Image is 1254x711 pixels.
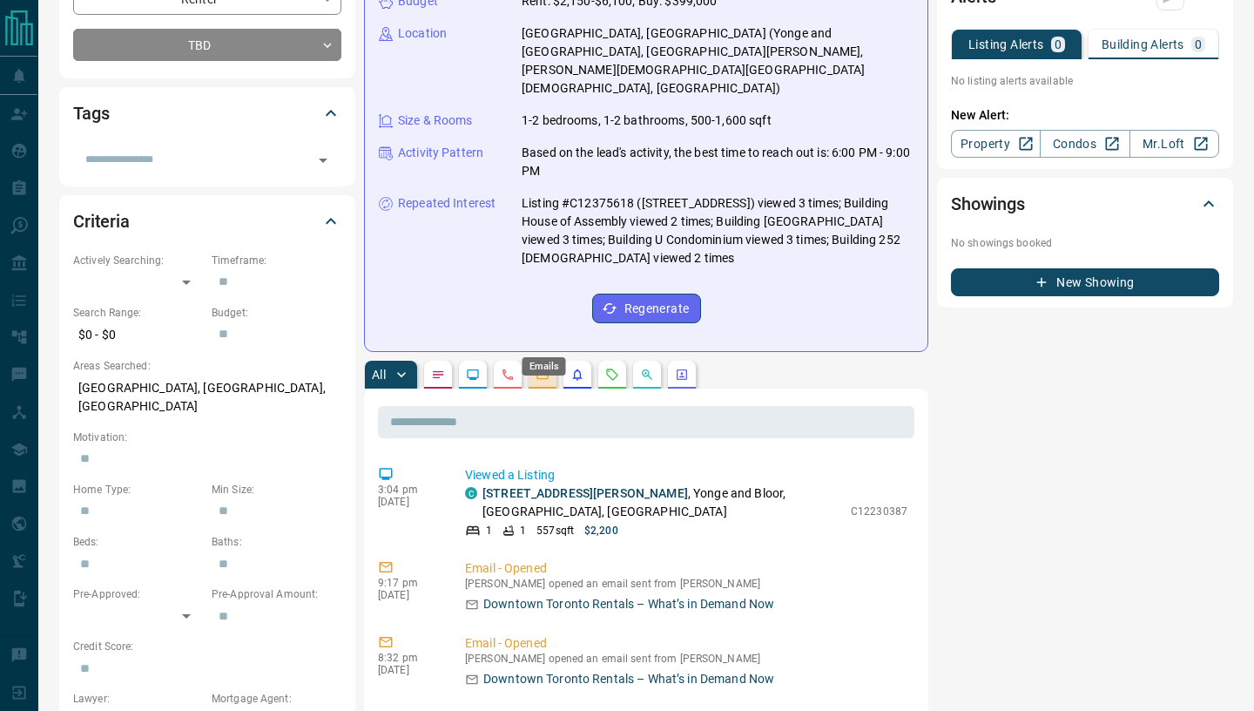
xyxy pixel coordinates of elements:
[951,73,1219,89] p: No listing alerts available
[73,374,341,421] p: [GEOGRAPHIC_DATA], [GEOGRAPHIC_DATA], [GEOGRAPHIC_DATA]
[466,368,480,382] svg: Lead Browsing Activity
[1102,38,1184,51] p: Building Alerts
[378,589,439,601] p: [DATE]
[73,430,341,445] p: Motivation:
[465,466,907,484] p: Viewed a Listing
[378,577,439,589] p: 9:17 pm
[73,691,203,707] p: Lawyer:
[465,487,477,499] div: condos.ca
[968,38,1044,51] p: Listing Alerts
[522,194,914,267] p: Listing #C12375618 ([STREET_ADDRESS]) viewed 3 times; Building House of Assembly viewed 2 times; ...
[73,639,341,654] p: Credit Score:
[212,691,341,707] p: Mortgage Agent:
[570,368,584,382] svg: Listing Alerts
[212,482,341,498] p: Min Size:
[605,368,619,382] svg: Requests
[212,586,341,602] p: Pre-Approval Amount:
[431,368,445,382] svg: Notes
[520,523,526,538] p: 1
[482,486,688,500] a: [STREET_ADDRESS][PERSON_NAME]
[372,369,386,381] p: All
[73,253,203,268] p: Actively Searching:
[212,253,341,268] p: Timeframe:
[465,559,907,578] p: Email - Opened
[73,534,203,550] p: Beds:
[951,106,1219,125] p: New Alert:
[640,368,654,382] svg: Opportunities
[73,305,203,321] p: Search Range:
[522,357,566,376] div: Emails
[73,29,341,61] div: TBD
[73,358,341,374] p: Areas Searched:
[73,200,341,242] div: Criteria
[73,207,130,235] h2: Criteria
[1129,130,1219,158] a: Mr.Loft
[584,523,618,538] p: $2,200
[73,92,341,134] div: Tags
[483,595,774,613] p: Downtown Toronto Rentals – What’s in Demand Now
[951,130,1041,158] a: Property
[378,664,439,676] p: [DATE]
[1055,38,1062,51] p: 0
[465,653,907,665] p: [PERSON_NAME] opened an email sent from [PERSON_NAME]
[398,112,473,130] p: Size & Rooms
[73,321,203,349] p: $0 - $0
[951,190,1025,218] h2: Showings
[378,484,439,496] p: 3:04 pm
[378,496,439,508] p: [DATE]
[398,144,483,162] p: Activity Pattern
[482,484,842,521] p: , Yonge and Bloor, [GEOGRAPHIC_DATA], [GEOGRAPHIC_DATA]
[951,268,1219,296] button: New Showing
[212,305,341,321] p: Budget:
[675,368,689,382] svg: Agent Actions
[851,504,907,519] p: C12230387
[536,523,574,538] p: 557 sqft
[73,99,109,127] h2: Tags
[1195,38,1202,51] p: 0
[378,652,439,664] p: 8:32 pm
[951,183,1219,225] div: Showings
[73,586,203,602] p: Pre-Approved:
[398,194,496,213] p: Repeated Interest
[522,24,914,98] p: [GEOGRAPHIC_DATA], [GEOGRAPHIC_DATA] (Yonge and [GEOGRAPHIC_DATA], [GEOGRAPHIC_DATA][PERSON_NAME]...
[951,235,1219,251] p: No showings booked
[522,144,914,180] p: Based on the lead's activity, the best time to reach out is: 6:00 PM - 9:00 PM
[592,294,701,323] button: Regenerate
[501,368,515,382] svg: Calls
[486,523,492,538] p: 1
[212,534,341,550] p: Baths:
[465,634,907,653] p: Email - Opened
[398,24,447,43] p: Location
[73,482,203,498] p: Home Type:
[483,670,774,688] p: Downtown Toronto Rentals – What’s in Demand Now
[522,112,772,130] p: 1-2 bedrooms, 1-2 bathrooms, 500-1,600 sqft
[465,578,907,590] p: [PERSON_NAME] opened an email sent from [PERSON_NAME]
[1040,130,1129,158] a: Condos
[311,148,335,173] button: Open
